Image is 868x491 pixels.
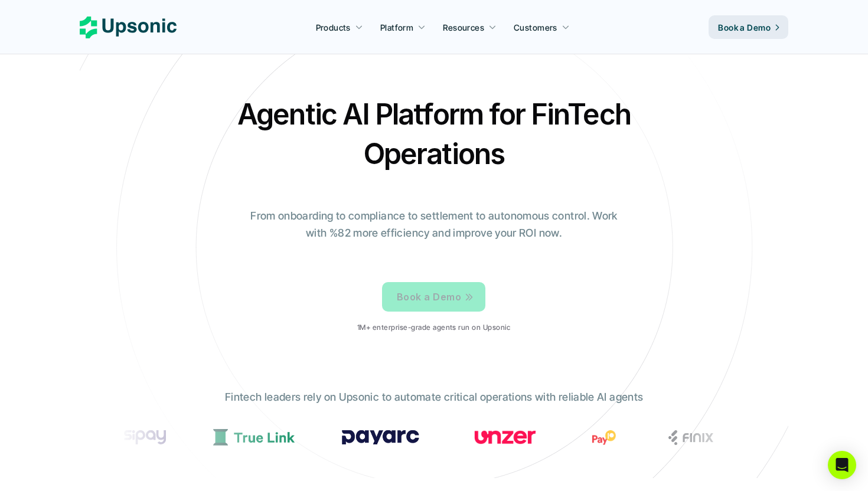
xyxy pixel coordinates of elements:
[242,208,626,242] p: From onboarding to compliance to settlement to autonomous control. Work with %82 more efficiency ...
[227,94,641,174] h2: Agentic AI Platform for FinTech Operations
[382,282,485,312] a: Book a Demo
[397,289,461,306] p: Book a Demo
[718,21,771,34] p: Book a Demo
[380,21,413,34] p: Platform
[443,21,484,34] p: Resources
[309,17,370,38] a: Products
[709,15,788,39] a: Book a Demo
[828,451,856,479] div: Open Intercom Messenger
[514,21,557,34] p: Customers
[357,323,510,332] p: 1M+ enterprise-grade agents run on Upsonic
[316,21,351,34] p: Products
[225,389,643,406] p: Fintech leaders rely on Upsonic to automate critical operations with reliable AI agents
